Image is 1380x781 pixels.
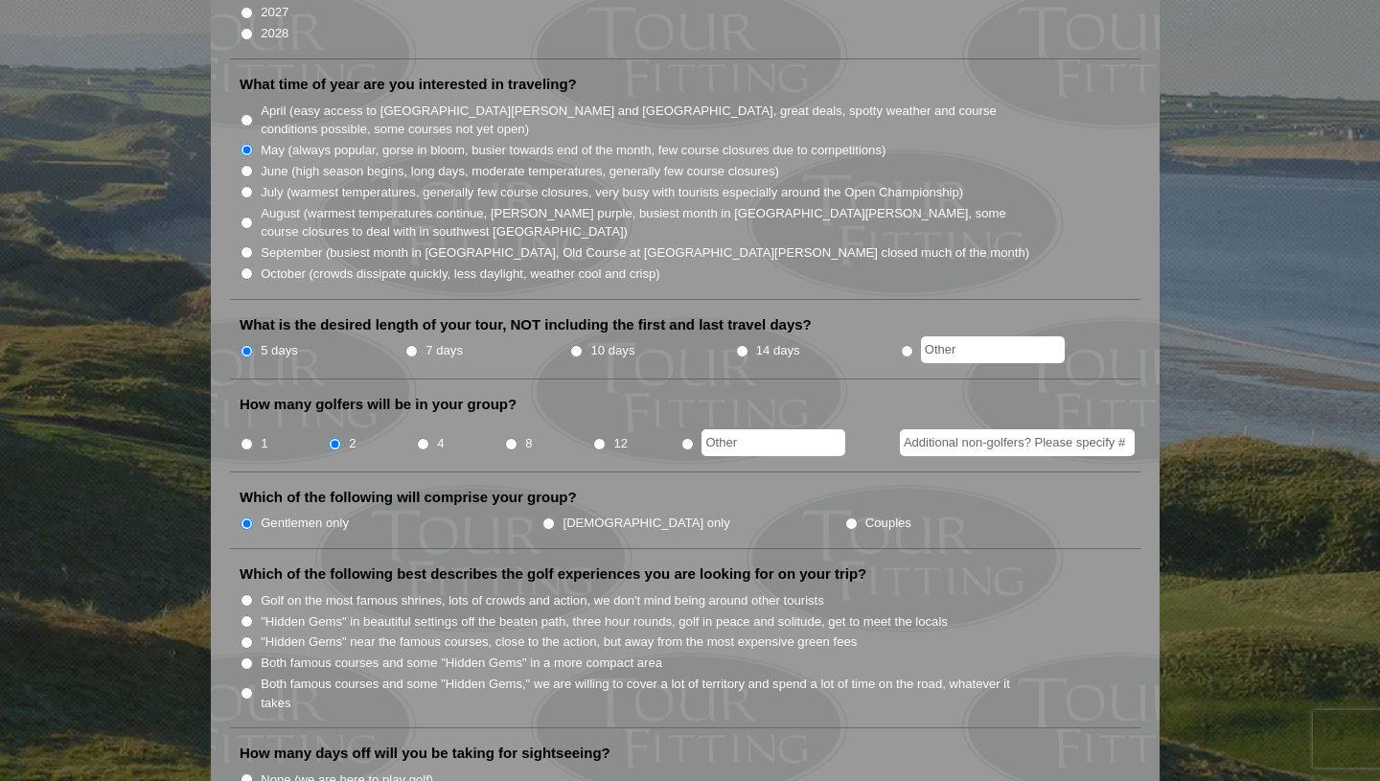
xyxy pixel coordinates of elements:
label: 10 days [591,341,635,360]
label: Both famous courses and some "Hidden Gems," we are willing to cover a lot of territory and spend ... [261,675,1031,712]
label: 8 [525,434,532,453]
label: October (crowds dissipate quickly, less daylight, weather cool and crisp) [261,264,660,284]
label: 2027 [261,3,288,22]
label: 5 days [261,341,298,360]
label: 14 days [756,341,800,360]
label: Couples [865,514,911,533]
input: Other [921,336,1065,363]
label: 4 [437,434,444,453]
label: How many days off will you be taking for sightseeing? [240,744,610,763]
label: Gentlemen only [261,514,349,533]
label: September (busiest month in [GEOGRAPHIC_DATA], Old Course at [GEOGRAPHIC_DATA][PERSON_NAME] close... [261,243,1029,263]
label: 1 [261,434,267,453]
label: 7 days [425,341,463,360]
label: May (always popular, gorse in bloom, busier towards end of the month, few course closures due to ... [261,141,885,160]
label: How many golfers will be in your group? [240,395,517,414]
label: June (high season begins, long days, moderate temperatures, generally few course closures) [261,162,779,181]
label: "Hidden Gems" near the famous courses, close to the action, but away from the most expensive gree... [261,632,857,652]
label: 12 [613,434,628,453]
label: Which of the following best describes the golf experiences you are looking for on your trip? [240,564,866,584]
label: "Hidden Gems" in beautiful settings off the beaten path, three hour rounds, golf in peace and sol... [261,612,948,632]
label: Golf on the most famous shrines, lots of crowds and action, we don't mind being around other tour... [261,591,824,610]
label: August (warmest temperatures continue, [PERSON_NAME] purple, busiest month in [GEOGRAPHIC_DATA][P... [261,204,1031,241]
label: What time of year are you interested in traveling? [240,75,577,94]
label: 2028 [261,24,288,43]
input: Additional non-golfers? Please specify # [900,429,1135,456]
input: Other [701,429,845,456]
label: [DEMOGRAPHIC_DATA] only [563,514,730,533]
label: April (easy access to [GEOGRAPHIC_DATA][PERSON_NAME] and [GEOGRAPHIC_DATA], great deals, spotty w... [261,102,1031,139]
label: Both famous courses and some "Hidden Gems" in a more compact area [261,654,662,673]
label: What is the desired length of your tour, NOT including the first and last travel days? [240,315,812,334]
label: July (warmest temperatures, generally few course closures, very busy with tourists especially aro... [261,183,963,202]
label: 2 [349,434,356,453]
label: Which of the following will comprise your group? [240,488,577,507]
